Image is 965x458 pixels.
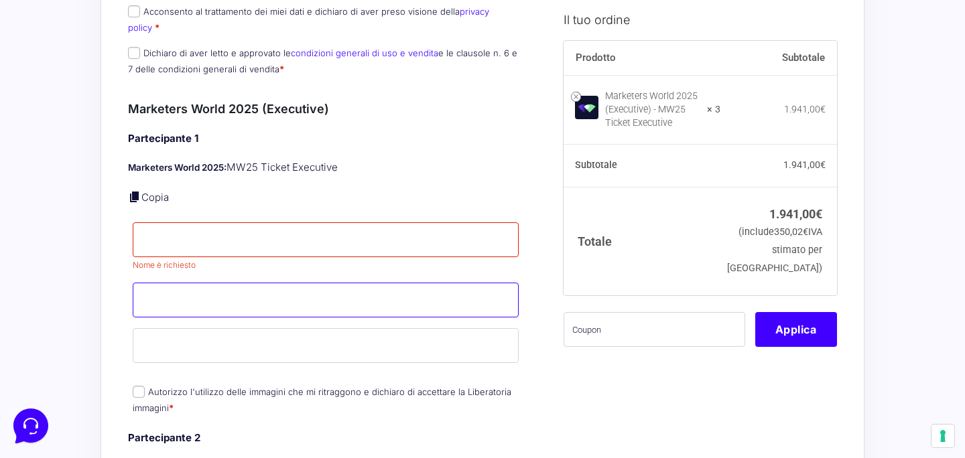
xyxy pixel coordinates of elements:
[727,226,822,274] small: (include IVA stimato per [GEOGRAPHIC_DATA])
[128,131,523,147] h4: Partecipante 1
[816,206,822,220] span: €
[206,354,226,366] p: Aiuto
[133,386,145,398] input: Autorizzo l'utilizzo delle immagini che mi ritraggono e dichiaro di accettare la Liberatoria imma...
[116,354,152,366] p: Messaggi
[128,47,140,59] input: Dichiaro di aver letto e approvato lecondizioni generali di uso e venditae le clausole n. 6 e 7 d...
[575,96,598,119] img: Marketers World 2025 (Executive) - MW25 Ticket Executive
[803,226,808,238] span: €
[564,144,721,187] th: Subtotale
[11,335,93,366] button: Home
[30,195,219,208] input: Cerca un articolo...
[128,160,523,175] p: MW25 Ticket Executive
[755,311,837,346] button: Applica
[11,406,51,446] iframe: Customerly Messenger Launcher
[720,40,837,75] th: Subtotale
[128,100,523,118] h3: Marketers World 2025 (Executive)
[11,11,225,32] h2: Ciao da Marketers 👋
[64,75,91,102] img: dark
[40,354,63,366] p: Home
[774,226,808,238] span: 350,02
[43,75,70,102] img: dark
[291,48,438,58] a: condizioni generali di uso e vendita
[820,159,826,170] span: €
[21,54,114,64] span: Le tue conversazioni
[128,5,140,17] input: Acconsento al trattamento dei miei dati e dichiaro di aver preso visione dellaprivacy policy
[564,10,837,28] h3: Il tuo ordine
[128,48,517,74] label: Dichiaro di aver letto e approvato le e le clausole n. 6 e 7 delle condizioni generali di vendita
[128,190,141,204] a: Copia i dettagli dell'acquirente
[128,6,489,32] a: privacy policy
[133,260,196,270] span: Nome è richiesto
[128,162,227,173] strong: Marketers World 2025:
[820,103,826,114] span: €
[564,187,721,295] th: Totale
[931,425,954,447] button: Le tue preferenze relative al consenso per le tecnologie di tracciamento
[784,103,826,114] bdi: 1.941,00
[21,112,247,139] button: Inizia una conversazione
[93,335,176,366] button: Messaggi
[605,89,699,129] div: Marketers World 2025 (Executive) - MW25 Ticket Executive
[128,6,489,32] label: Acconsento al trattamento dei miei dati e dichiaro di aver preso visione della
[783,159,826,170] bdi: 1.941,00
[564,40,721,75] th: Prodotto
[143,166,247,177] a: Apri Centro Assistenza
[21,75,48,102] img: dark
[769,206,822,220] bdi: 1.941,00
[175,335,257,366] button: Aiuto
[564,311,745,346] input: Coupon
[707,102,720,116] strong: × 3
[87,121,198,131] span: Inizia una conversazione
[141,191,169,204] a: Copia
[128,431,523,446] h4: Partecipante 2
[133,386,511,412] label: Autorizzo l'utilizzo delle immagini che mi ritraggono e dichiaro di accettare la Liberatoria imma...
[21,166,105,177] span: Trova una risposta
